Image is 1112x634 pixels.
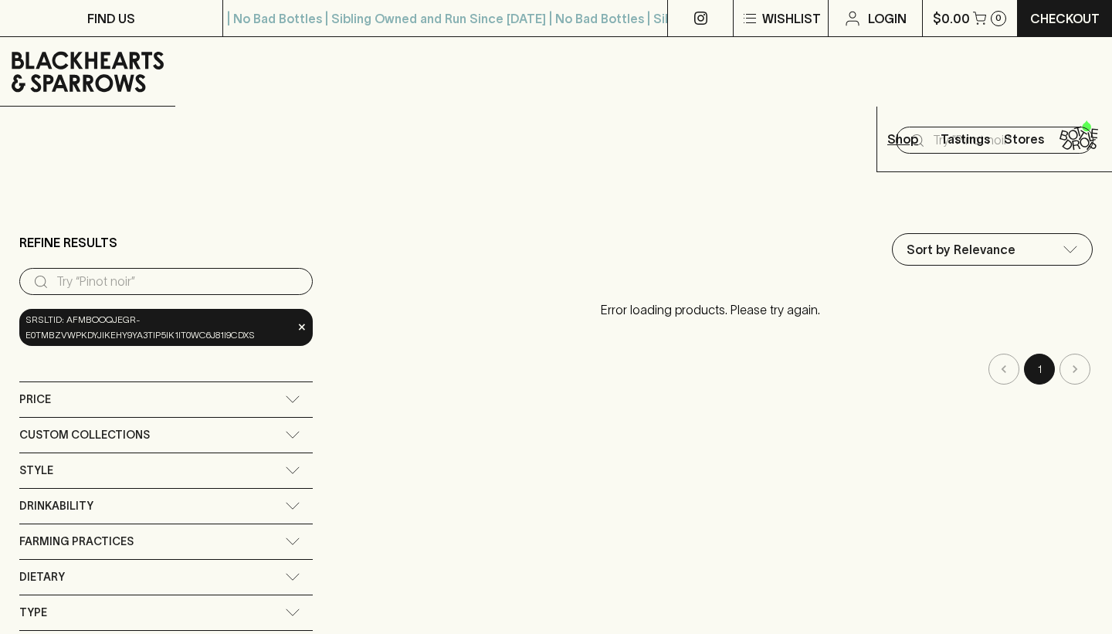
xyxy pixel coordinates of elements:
span: Farming Practices [19,532,134,551]
div: Style [19,453,313,488]
div: Farming Practices [19,524,313,559]
div: Dietary [19,560,313,595]
span: Price [19,390,51,409]
div: Type [19,595,313,630]
p: Error loading products. Please try again. [328,285,1093,334]
span: Dietary [19,568,65,587]
p: Sort by Relevance [907,240,1015,259]
span: srsltid: AfmBOoqjegr-E0tMBZVWPKdyJiKEhY9Ya3tIP5ik1IT0WC6j81I9cdXs [25,312,293,343]
div: Sort by Relevance [893,234,1092,265]
nav: pagination navigation [328,354,1093,385]
p: Checkout [1030,9,1100,28]
div: Drinkability [19,489,313,524]
a: Tastings [936,107,995,171]
span: Custom Collections [19,425,150,445]
button: page 1 [1024,354,1055,385]
span: × [297,319,307,335]
div: Price [19,382,313,417]
p: Shop [887,130,918,148]
p: FIND US [87,9,135,28]
span: Drinkability [19,497,93,516]
p: Refine Results [19,233,117,252]
p: Wishlist [762,9,821,28]
div: Custom Collections [19,418,313,453]
p: $0.00 [933,9,970,28]
input: Try "Pinot noir" [933,128,1081,153]
span: Type [19,603,47,622]
p: 0 [995,14,1002,22]
span: Style [19,461,53,480]
p: Login [868,9,907,28]
button: Shop [877,107,936,171]
input: Try “Pinot noir” [56,270,300,294]
a: Stores [995,107,1053,171]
